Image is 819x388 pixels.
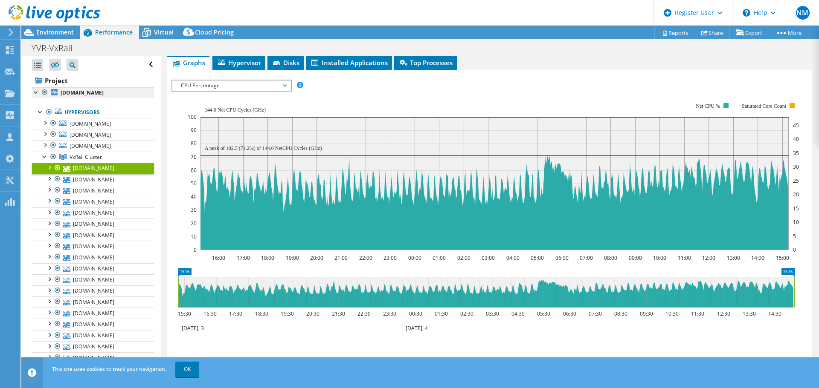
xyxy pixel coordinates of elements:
text: 14:30 [768,310,781,317]
a: [DOMAIN_NAME] [32,129,154,140]
a: [DOMAIN_NAME] [32,230,154,241]
text: 0 [194,246,197,253]
text: 40 [793,135,799,143]
text: 02:00 [457,254,470,262]
span: NM [796,6,810,20]
span: Performance [95,28,133,36]
text: 08:00 [604,254,617,262]
a: [DOMAIN_NAME] [32,319,154,330]
text: 10:30 [665,310,679,317]
text: 20:30 [306,310,319,317]
text: 15 [793,205,799,212]
text: 12:30 [717,310,730,317]
a: Hypervisors [32,107,154,118]
text: 100 [188,113,197,121]
text: 40 [191,193,197,200]
text: 0 [793,246,796,253]
a: [DOMAIN_NAME] [32,163,154,174]
a: [DOMAIN_NAME] [32,308,154,319]
a: [DOMAIN_NAME] [32,263,154,274]
a: [DOMAIN_NAME] [32,241,154,252]
span: Environment [36,28,74,36]
text: 50 [191,180,197,187]
a: [DOMAIN_NAME] [32,330,154,341]
text: 5 [793,233,796,240]
text: 06:00 [555,254,569,262]
text: 22:30 [357,310,371,317]
text: 08:30 [614,310,627,317]
a: [DOMAIN_NAME] [32,207,154,218]
a: [DOMAIN_NAME] [32,218,154,230]
text: 16:30 [203,310,217,317]
a: VxRail Cluster [32,152,154,163]
text: 15:30 [178,310,191,317]
text: 00:00 [408,254,421,262]
a: More [769,26,808,39]
span: [DOMAIN_NAME] [70,142,111,149]
text: 14:00 [751,254,764,262]
svg: \n [743,9,750,17]
text: 00:30 [409,310,422,317]
text: 01:00 [433,254,446,262]
a: Project [32,74,154,87]
a: Export [729,26,769,39]
text: 25 [793,177,799,184]
text: 09:00 [629,254,642,262]
text: 12:00 [702,254,715,262]
text: 22:00 [359,254,372,262]
span: Top Processes [398,58,453,67]
text: 16:00 [212,254,225,262]
text: 35 [793,149,799,157]
text: 21:30 [332,310,345,317]
text: 19:30 [281,310,294,317]
span: [DOMAIN_NAME] [70,131,111,138]
span: VxRail Cluster [70,153,102,161]
text: 144.0 Net CPU Cycles (GHz) [205,107,266,113]
text: 05:00 [531,254,544,262]
a: Reports [654,26,695,39]
text: 02:30 [460,310,473,317]
text: 90 [191,126,197,134]
text: 03:30 [486,310,499,317]
a: [DOMAIN_NAME] [32,252,154,263]
text: 20 [191,220,197,227]
text: 15:00 [776,254,789,262]
text: 80 [191,140,197,147]
a: [DOMAIN_NAME] [32,140,154,151]
text: 11:30 [691,310,704,317]
a: [DOMAIN_NAME] [32,174,154,185]
span: Graphs [171,58,205,67]
span: Disks [272,58,299,67]
text: 13:30 [743,310,756,317]
text: 60 [191,167,197,174]
text: 10 [793,218,799,226]
text: 21:00 [334,254,348,262]
a: Share [695,26,730,39]
text: 07:00 [580,254,593,262]
text: 18:30 [255,310,268,317]
a: [DOMAIN_NAME] [32,352,154,363]
span: Virtual [154,28,174,36]
text: 13:00 [727,254,740,262]
span: Cloud Pricing [195,28,234,36]
a: OK [175,362,199,377]
span: This site uses cookies to track your navigation. [52,365,166,373]
text: Net CPU % [696,103,720,109]
text: 04:30 [511,310,525,317]
text: 23:00 [383,254,397,262]
text: 45 [793,122,799,129]
text: 11:00 [678,254,691,262]
text: 20:00 [310,254,323,262]
a: [DOMAIN_NAME] [32,341,154,352]
a: [DOMAIN_NAME] [32,296,154,308]
text: 04:00 [506,254,520,262]
text: 10 [191,233,197,240]
a: [DOMAIN_NAME] [32,185,154,196]
a: [DOMAIN_NAME] [32,118,154,129]
text: 05:30 [537,310,550,317]
a: [DOMAIN_NAME] [32,285,154,296]
span: Hypervisor [217,58,261,67]
h1: YVR-VxRail [28,43,86,53]
text: 30 [793,163,799,170]
text: Saturated Core Count [742,103,787,109]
